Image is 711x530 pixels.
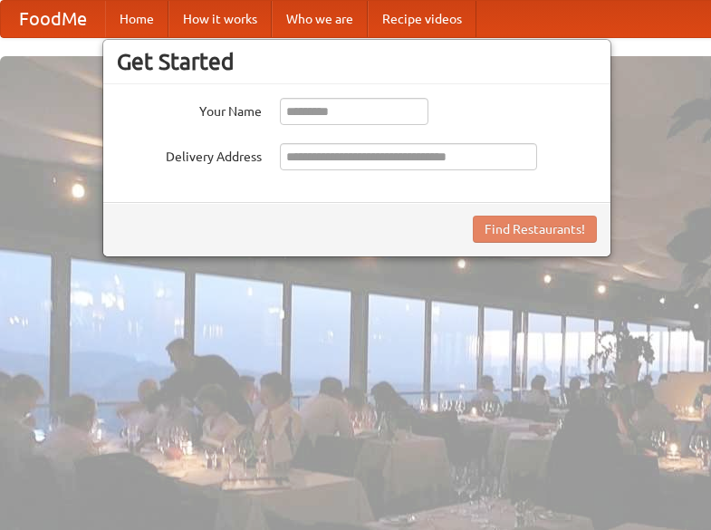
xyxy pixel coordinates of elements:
[117,98,262,120] label: Your Name
[368,1,476,37] a: Recipe videos
[272,1,368,37] a: Who we are
[473,216,597,243] button: Find Restaurants!
[1,1,105,37] a: FoodMe
[168,1,272,37] a: How it works
[117,143,262,166] label: Delivery Address
[117,48,597,75] h3: Get Started
[105,1,168,37] a: Home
